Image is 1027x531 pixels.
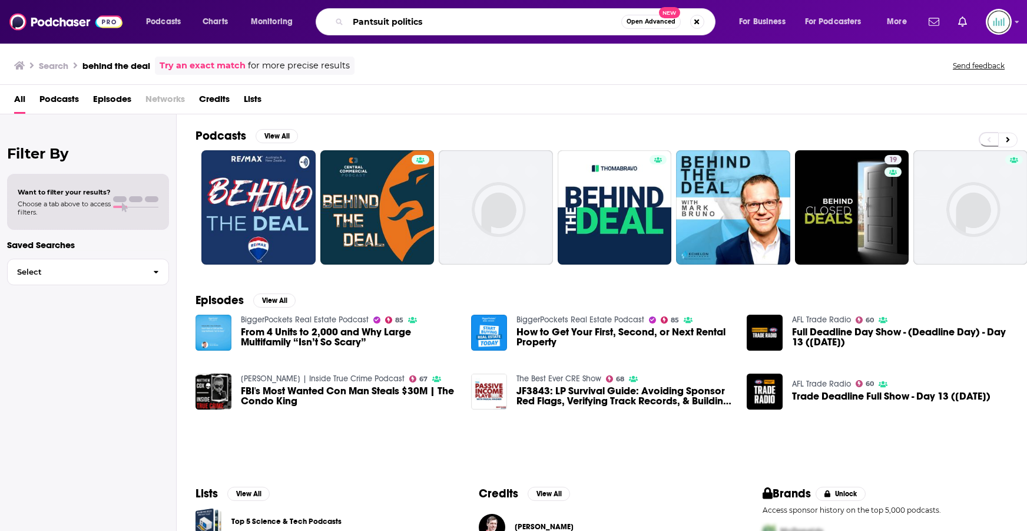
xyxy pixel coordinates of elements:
span: Charts [203,14,228,30]
a: PodcastsView All [196,128,298,143]
h2: Credits [479,486,518,501]
a: Top 5 Science & Tech Podcasts [231,515,342,528]
a: Full Deadline Day Show - (Deadline Day) - Day 13 (12/10/22) [792,327,1008,347]
button: open menu [138,12,196,31]
button: open menu [731,12,800,31]
span: 60 [866,318,874,323]
a: Credits [199,90,230,114]
img: Full Deadline Day Show - (Deadline Day) - Day 13 (12/10/22) [747,315,783,351]
img: Trade Deadline Full Show - Day 13 (18/10/23) [747,374,783,410]
a: EpisodesView All [196,293,296,308]
a: 67 [409,375,428,382]
button: Open AdvancedNew [621,15,681,29]
a: 60 [856,316,874,324]
a: BiggerPockets Real Estate Podcast [241,315,369,325]
h3: Search [39,60,68,71]
a: Podcasts [39,90,79,114]
button: Unlock [816,487,866,501]
img: How to Get Your First, Second, or Next Rental Property [471,315,507,351]
a: 85 [661,316,680,324]
span: 67 [419,377,428,382]
a: Show notifications dropdown [953,12,972,32]
a: From 4 Units to 2,000 and Why Large Multifamily “Isn’t So Scary” [241,327,457,347]
h3: behind the deal [82,60,150,71]
span: 68 [616,377,624,382]
span: FBI's Most Wanted Con Man Steals $30M | The Condo King [241,386,457,406]
a: JF3843: LP Survival Guide: Avoiding Sponsor Red Flags, Verifying Track Records, & Building Multi-... [516,386,733,406]
a: Show notifications dropdown [924,12,944,32]
a: All [14,90,25,114]
a: Trade Deadline Full Show - Day 13 (18/10/23) [792,391,990,401]
span: Open Advanced [627,19,675,25]
p: Saved Searches [7,239,169,250]
h2: Filter By [7,145,169,162]
button: Send feedback [949,61,1008,71]
span: 60 [866,381,874,387]
button: View All [528,487,570,501]
p: Access sponsor history on the top 5,000 podcasts. [763,506,1008,514]
span: Choose a tab above to access filters. [18,200,111,216]
span: 85 [671,318,679,323]
a: 19 [884,155,902,164]
span: New [659,7,680,18]
h2: Episodes [196,293,244,308]
span: Monitoring [251,14,293,30]
h2: Brands [763,486,811,501]
a: 60 [856,380,874,387]
a: 68 [606,375,625,382]
a: How to Get Your First, Second, or Next Rental Property [516,327,733,347]
h2: Lists [196,486,218,501]
a: Charts [195,12,235,31]
a: 85 [385,316,404,324]
span: Networks [145,90,185,114]
span: Trade Deadline Full Show - Day 13 ([DATE]) [792,391,990,401]
span: Want to filter your results? [18,188,111,196]
a: Matthew Cox | Inside True Crime Podcast [241,374,405,384]
span: For Business [739,14,786,30]
button: View All [253,293,296,308]
h2: Podcasts [196,128,246,143]
input: Search podcasts, credits, & more... [348,12,621,31]
span: Logged in as podglomerate [986,9,1012,35]
span: 85 [395,318,403,323]
span: Podcasts [146,14,181,30]
button: open menu [879,12,922,31]
a: AFL Trade Radio [792,379,851,389]
a: The Best Ever CRE Show [516,374,601,384]
button: View All [256,129,298,143]
button: Show profile menu [986,9,1012,35]
img: From 4 Units to 2,000 and Why Large Multifamily “Isn’t So Scary” [196,315,231,351]
span: for more precise results [248,59,350,72]
button: open menu [243,12,308,31]
a: ListsView All [196,486,270,501]
img: JF3843: LP Survival Guide: Avoiding Sponsor Red Flags, Verifying Track Records, & Building Multi-... [471,374,507,410]
span: 19 [889,154,897,166]
a: AFL Trade Radio [792,315,851,325]
button: open menu [797,12,879,31]
a: Episodes [93,90,131,114]
a: Try an exact match [160,59,246,72]
span: For Podcasters [805,14,862,30]
a: Podchaser - Follow, Share and Rate Podcasts [9,11,122,33]
a: Lists [244,90,261,114]
img: User Profile [986,9,1012,35]
a: CreditsView All [479,486,570,501]
button: Select [7,259,169,285]
img: FBI's Most Wanted Con Man Steals $30M | The Condo King [196,374,231,410]
span: Select [8,268,144,276]
div: Search podcasts, credits, & more... [327,8,727,35]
